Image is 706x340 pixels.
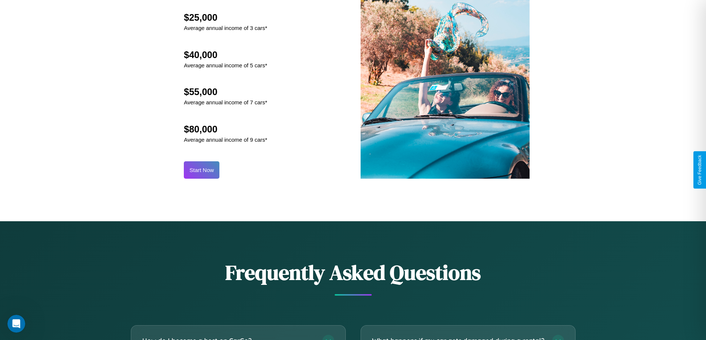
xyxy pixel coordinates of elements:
[131,258,576,287] h2: Frequently Asked Questions
[184,97,267,107] p: Average annual income of 7 cars*
[184,135,267,145] p: Average annual income of 9 cars*
[184,50,267,60] h2: $40,000
[184,12,267,23] h2: $25,000
[184,161,219,179] button: Start Now
[697,155,702,185] div: Give Feedback
[184,124,267,135] h2: $80,000
[7,315,25,333] iframe: Intercom live chat
[184,87,267,97] h2: $55,000
[184,23,267,33] p: Average annual income of 3 cars*
[184,60,267,70] p: Average annual income of 5 cars*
